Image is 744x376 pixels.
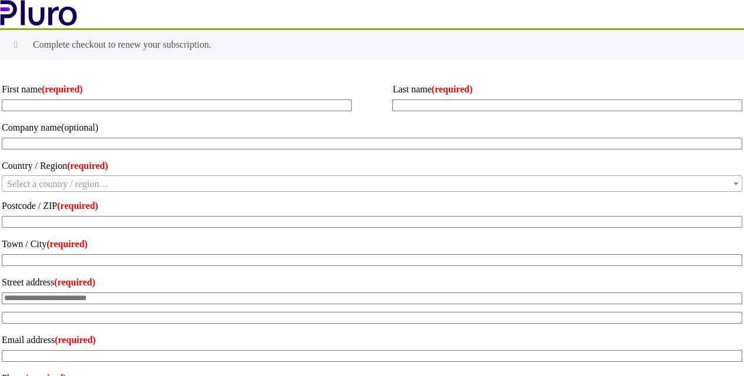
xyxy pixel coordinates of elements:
[42,84,83,94] abbr: required
[432,84,473,94] abbr: required
[67,161,108,171] abbr: required
[57,201,98,211] abbr: required
[392,80,742,99] label: Last name
[55,335,96,345] abbr: required
[2,80,352,99] label: First name
[2,118,742,137] label: Company name
[2,273,742,292] label: Street address
[46,239,88,249] abbr: required
[2,157,742,175] label: Country / Region
[7,179,108,189] span: Select a country / region…
[2,175,742,192] span: Country / Region
[2,197,742,215] label: Postcode / ZIP
[61,122,98,132] span: (optional)
[2,235,742,254] label: Town / City
[54,277,95,287] abbr: required
[2,331,742,350] label: Email address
